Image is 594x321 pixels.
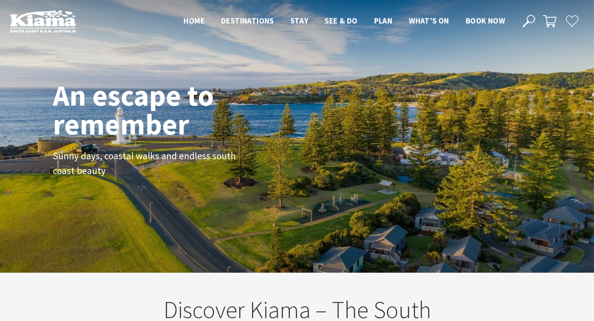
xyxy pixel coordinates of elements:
img: Kiama Logo [10,10,76,33]
h1: An escape to remember [53,81,280,139]
span: Stay [290,16,309,26]
span: Plan [374,16,393,26]
span: Home [184,16,205,26]
span: Book now [466,16,505,26]
p: Sunny days, coastal walks and endless south coast beauty [53,149,238,179]
span: What’s On [409,16,449,26]
nav: Main Menu [175,14,513,28]
span: See & Do [325,16,357,26]
span: Destinations [221,16,274,26]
